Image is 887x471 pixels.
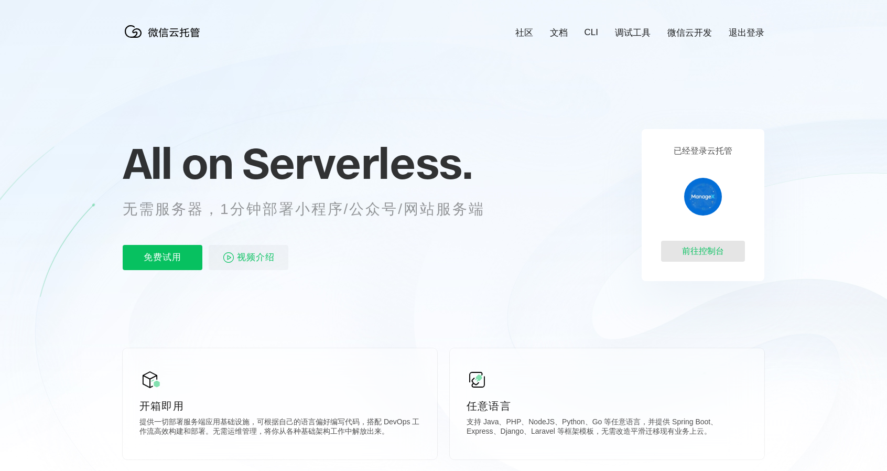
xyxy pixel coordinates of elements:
[667,27,712,39] a: 微信云开发
[237,245,275,270] span: 视频介绍
[123,137,232,189] span: All on
[242,137,472,189] span: Serverless.
[661,241,745,262] div: 前往控制台
[729,27,764,39] a: 退出登录
[123,21,207,42] img: 微信云托管
[550,27,568,39] a: 文档
[515,27,533,39] a: 社区
[615,27,651,39] a: 调试工具
[674,146,732,157] p: 已经登录云托管
[467,418,748,438] p: 支持 Java、PHP、NodeJS、Python、Go 等任意语言，并提供 Spring Boot、Express、Django、Laravel 等框架模板，无需改造平滑迁移现有业务上云。
[585,27,598,38] a: CLI
[222,251,235,264] img: video_play.svg
[123,245,202,270] p: 免费试用
[467,399,748,413] p: 任意语言
[139,418,420,438] p: 提供一切部署服务端应用基础设施，可根据自己的语言偏好编写代码，搭配 DevOps 工作流高效构建和部署。无需运维管理，将你从各种基础架构工作中解放出来。
[139,399,420,413] p: 开箱即用
[123,199,504,220] p: 无需服务器，1分钟部署小程序/公众号/网站服务端
[123,35,207,44] a: 微信云托管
